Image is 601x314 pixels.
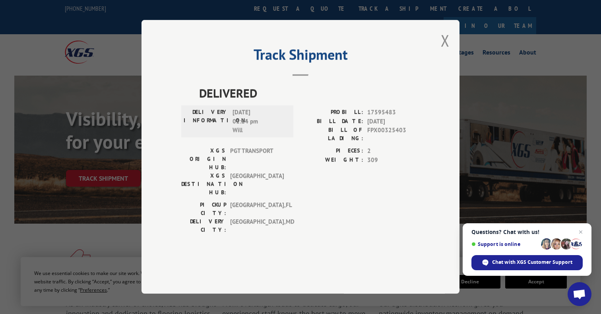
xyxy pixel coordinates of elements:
span: DELIVERED [199,84,420,102]
span: Close chat [576,227,585,237]
span: [DATE] [367,117,420,126]
span: [GEOGRAPHIC_DATA] , MD [230,218,284,234]
div: Chat with XGS Customer Support [471,255,583,270]
label: DELIVERY INFORMATION: [184,108,229,135]
span: Chat with XGS Customer Support [492,259,572,266]
span: PGT TRANSPORT [230,147,284,172]
label: PIECES: [300,147,363,156]
label: BILL OF LADING: [300,126,363,143]
span: 2 [367,147,420,156]
label: PICKUP CITY: [181,201,226,218]
span: [GEOGRAPHIC_DATA] , FL [230,201,284,218]
span: 17595483 [367,108,420,117]
label: BILL DATE: [300,117,363,126]
label: WEIGHT: [300,156,363,165]
button: Close modal [441,30,450,51]
label: DELIVERY CITY: [181,218,226,234]
label: PROBILL: [300,108,363,117]
h2: Track Shipment [181,49,420,64]
span: FPX00325403 [367,126,420,143]
span: Support is online [471,241,538,247]
label: XGS DESTINATION HUB: [181,172,226,197]
span: [GEOGRAPHIC_DATA] [230,172,284,197]
label: XGS ORIGIN HUB: [181,147,226,172]
span: [DATE] 01:14 pm Will [233,108,286,135]
span: 309 [367,156,420,165]
div: Open chat [568,282,591,306]
span: Questions? Chat with us! [471,229,583,235]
